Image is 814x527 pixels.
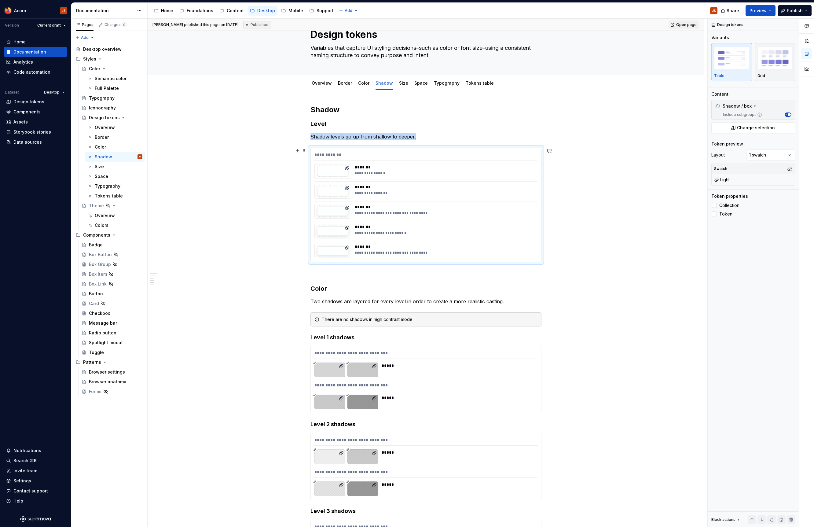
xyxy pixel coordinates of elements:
[79,103,145,113] a: Iconography
[750,8,767,14] span: Preview
[4,456,67,466] button: Search ⌘K
[310,334,541,341] h4: Level 1 shadows
[713,101,794,111] div: Shadow / box
[345,8,352,13] span: Add
[4,107,67,117] a: Components
[89,115,120,121] div: Design tokens
[778,5,812,16] button: Publish
[414,80,428,86] a: Space
[13,49,46,55] div: Documentation
[89,340,123,346] div: Spotlight modal
[399,80,408,86] a: Size
[434,80,460,86] a: Typography
[79,64,145,74] a: Color
[310,133,541,140] p: Shadow levels go up from shallow to deeper.
[79,299,145,308] a: Card
[79,269,145,279] a: Box Item
[322,316,537,322] div: There are no shadows in high contrast mode
[13,99,44,105] div: Design tokens
[83,56,96,62] div: Styles
[309,76,334,89] div: Overview
[4,57,67,67] a: Analytics
[83,46,122,52] div: Desktop overview
[89,252,112,258] div: Box Button
[711,141,743,147] div: Token preview
[73,33,96,42] button: Add
[310,120,541,128] h3: Level
[122,22,127,27] span: 9
[79,367,145,377] a: Browser settings
[95,134,109,140] div: Border
[89,95,115,101] div: Typography
[713,164,728,173] div: Swatch
[79,279,145,289] a: Box Link
[152,22,238,27] span: published this page on [DATE]
[95,164,104,170] div: Size
[85,191,145,201] a: Tokens table
[757,47,793,69] img: placeholder
[243,21,271,28] div: Published
[227,8,244,14] div: Content
[5,23,19,28] div: Version
[13,69,50,75] div: Code automation
[89,389,101,395] div: Forms
[85,74,145,83] a: Semantic color
[79,387,145,396] a: Forms
[79,338,145,348] a: Spotlight modal
[83,232,110,238] div: Components
[4,7,12,14] img: 894890ef-b4b9-4142-abf4-a08b65caed53.png
[712,8,716,13] div: JS
[718,5,743,16] button: Share
[89,271,107,277] div: Box Item
[711,515,741,524] div: Block actions
[79,318,145,328] a: Message bar
[711,35,729,41] div: Variants
[711,43,752,81] button: placeholderTable
[37,23,61,28] span: Current draft
[757,73,765,78] p: Grid
[85,181,145,191] a: Typography
[257,8,275,14] div: Desktop
[746,5,776,16] button: Preview
[89,369,125,375] div: Browser settings
[309,27,540,42] textarea: Design tokens
[4,37,67,47] a: Home
[307,6,336,16] a: Support
[412,76,430,89] div: Space
[376,80,393,86] a: Shadow
[13,59,33,65] div: Analytics
[85,123,145,132] a: Overview
[79,240,145,250] a: Badge
[85,152,145,162] a: ShadowJS
[715,103,752,109] div: Shadow / box
[466,80,494,86] a: Tokens table
[13,139,42,145] div: Data sources
[95,212,115,219] div: Overview
[73,54,145,64] div: Styles
[787,8,803,14] span: Publish
[13,119,28,125] div: Assets
[20,516,51,522] svg: Supernova Logo
[4,47,67,57] a: Documentation
[4,137,67,147] a: Data sources
[73,230,145,240] div: Components
[95,173,108,179] div: Space
[89,310,110,316] div: Checkbox
[358,80,369,86] a: Color
[79,308,145,318] a: Checkbox
[4,466,67,476] a: Invite team
[279,6,306,16] a: Mobile
[4,67,67,77] a: Code automation
[151,6,176,16] a: Home
[317,8,333,14] div: Support
[373,76,395,89] div: Shadow
[676,22,697,27] span: Open page
[356,76,372,89] div: Color
[4,486,67,496] button: Contact support
[737,125,775,131] span: Change selection
[714,47,750,69] img: placeholder
[669,20,699,29] a: Open page
[89,203,104,209] div: Theme
[177,6,216,16] a: Foundations
[73,44,145,54] a: Desktop overview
